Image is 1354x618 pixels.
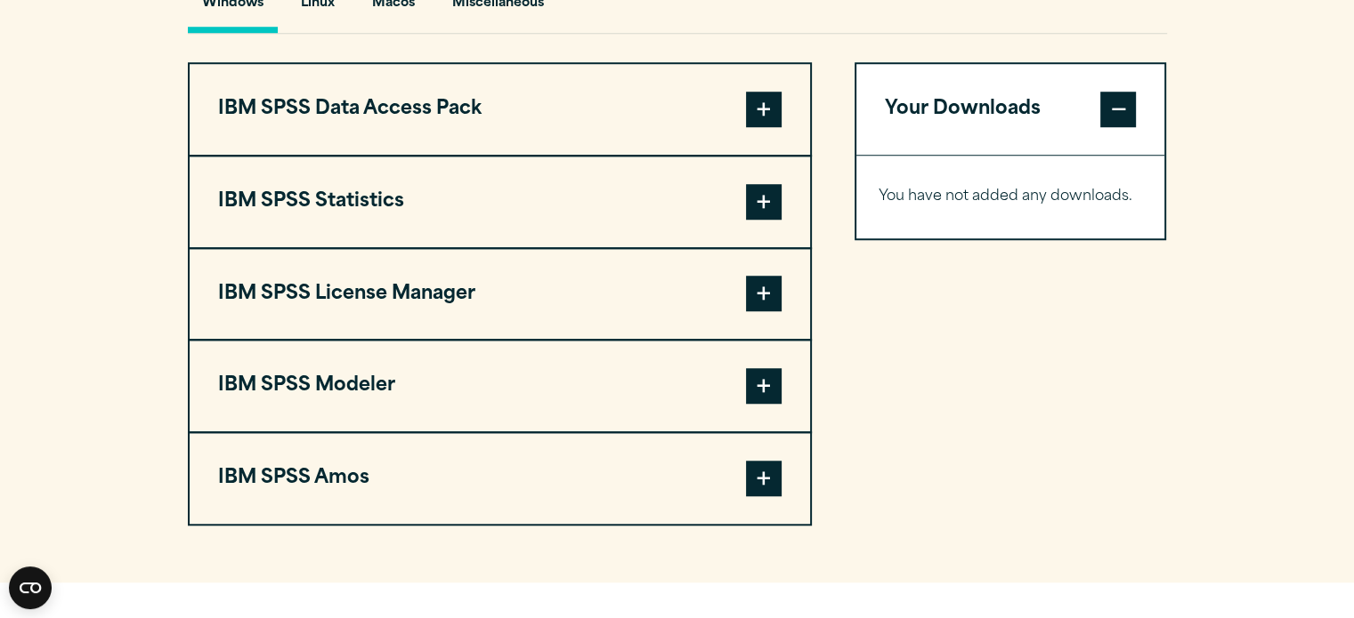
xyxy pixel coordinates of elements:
[190,64,810,155] button: IBM SPSS Data Access Pack
[190,157,810,247] button: IBM SPSS Statistics
[9,566,52,609] div: CookieBot Widget Contents
[190,341,810,431] button: IBM SPSS Modeler
[190,433,810,524] button: IBM SPSS Amos
[9,566,52,609] svg: CookieBot Widget Icon
[856,64,1165,155] button: Your Downloads
[856,155,1165,238] div: Your Downloads
[879,184,1143,210] p: You have not added any downloads.
[9,566,52,609] button: Open CMP widget
[190,249,810,340] button: IBM SPSS License Manager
